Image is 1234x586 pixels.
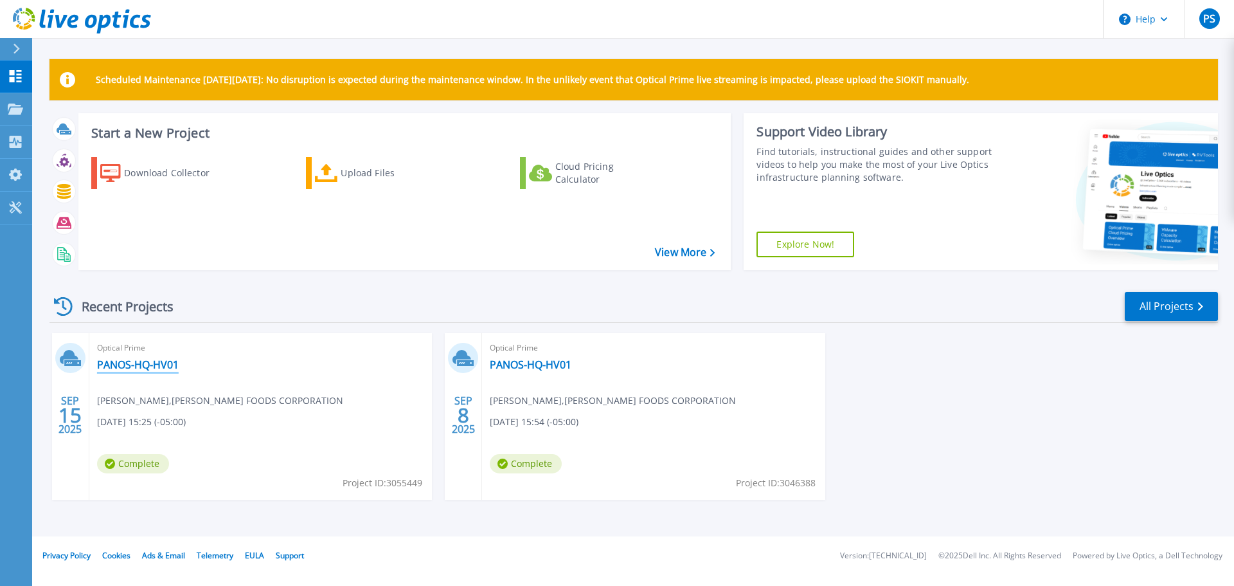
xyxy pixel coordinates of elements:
[1073,552,1222,560] li: Powered by Live Optics, a Dell Technology
[1125,292,1218,321] a: All Projects
[91,157,235,189] a: Download Collector
[124,160,227,186] div: Download Collector
[520,157,663,189] a: Cloud Pricing Calculator
[97,394,343,408] span: [PERSON_NAME] , [PERSON_NAME] FOODS CORPORATION
[97,415,186,429] span: [DATE] 15:25 (-05:00)
[490,454,562,473] span: Complete
[840,552,927,560] li: Version: [TECHNICAL_ID]
[341,160,443,186] div: Upload Files
[451,392,476,439] div: SEP 2025
[58,410,82,421] span: 15
[756,145,998,184] div: Find tutorials, instructional guides and other support videos to help you make the most of your L...
[343,476,422,490] span: Project ID: 3055449
[490,394,736,408] span: [PERSON_NAME] , [PERSON_NAME] FOODS CORPORATION
[490,415,578,429] span: [DATE] 15:54 (-05:00)
[1203,14,1215,24] span: PS
[490,358,571,371] a: PANOS-HQ-HV01
[245,550,264,561] a: EULA
[756,124,998,140] div: Support Video Library
[42,550,91,561] a: Privacy Policy
[102,550,130,561] a: Cookies
[97,454,169,473] span: Complete
[306,157,449,189] a: Upload Files
[58,392,82,439] div: SEP 2025
[655,246,715,259] a: View More
[555,160,658,186] div: Cloud Pricing Calculator
[490,341,817,355] span: Optical Prime
[197,550,233,561] a: Telemetry
[96,75,969,85] p: Scheduled Maintenance [DATE][DATE]: No disruption is expected during the maintenance window. In t...
[49,291,191,322] div: Recent Projects
[97,341,424,355] span: Optical Prime
[276,550,304,561] a: Support
[736,476,816,490] span: Project ID: 3046388
[97,358,179,371] a: PANOS-HQ-HV01
[142,550,185,561] a: Ads & Email
[458,410,469,421] span: 8
[938,552,1061,560] li: © 2025 Dell Inc. All Rights Reserved
[91,126,715,140] h3: Start a New Project
[756,232,854,257] a: Explore Now!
